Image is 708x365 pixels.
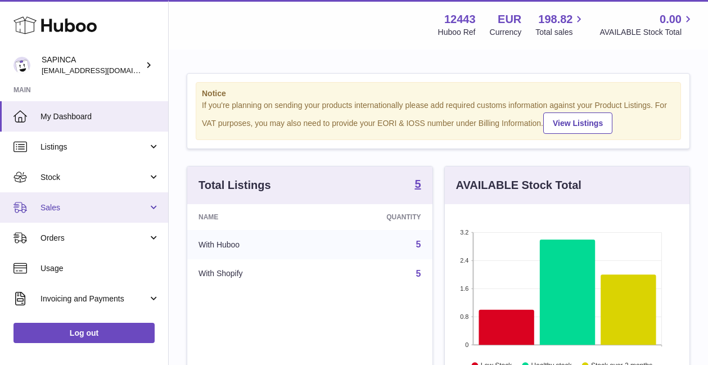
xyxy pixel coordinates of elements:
[319,204,432,230] th: Quantity
[460,313,468,320] text: 0.8
[187,204,319,230] th: Name
[498,12,521,27] strong: EUR
[543,112,612,134] a: View Listings
[199,178,271,193] h3: Total Listings
[40,294,148,304] span: Invoicing and Payments
[535,12,585,38] a: 198.82 Total sales
[414,178,421,190] strong: 5
[444,12,476,27] strong: 12443
[535,27,585,38] span: Total sales
[40,233,148,244] span: Orders
[40,202,148,213] span: Sales
[465,341,468,348] text: 0
[456,178,581,193] h3: AVAILABLE Stock Total
[187,230,319,259] td: With Huboo
[414,178,421,192] a: 5
[460,257,468,264] text: 2.4
[599,27,695,38] span: AVAILABLE Stock Total
[13,57,30,74] img: info@sapinca.com
[660,12,682,27] span: 0.00
[187,259,319,289] td: With Shopify
[416,240,421,249] a: 5
[416,269,421,278] a: 5
[40,172,148,183] span: Stock
[460,285,468,292] text: 1.6
[599,12,695,38] a: 0.00 AVAILABLE Stock Total
[202,88,675,99] strong: Notice
[538,12,572,27] span: 198.82
[40,142,148,152] span: Listings
[40,111,160,122] span: My Dashboard
[42,55,143,76] div: SAPINCA
[460,229,468,236] text: 3.2
[42,66,165,75] span: [EMAIL_ADDRESS][DOMAIN_NAME]
[202,100,675,134] div: If you're planning on sending your products internationally please add required customs informati...
[13,323,155,343] a: Log out
[40,263,160,274] span: Usage
[438,27,476,38] div: Huboo Ref
[490,27,522,38] div: Currency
